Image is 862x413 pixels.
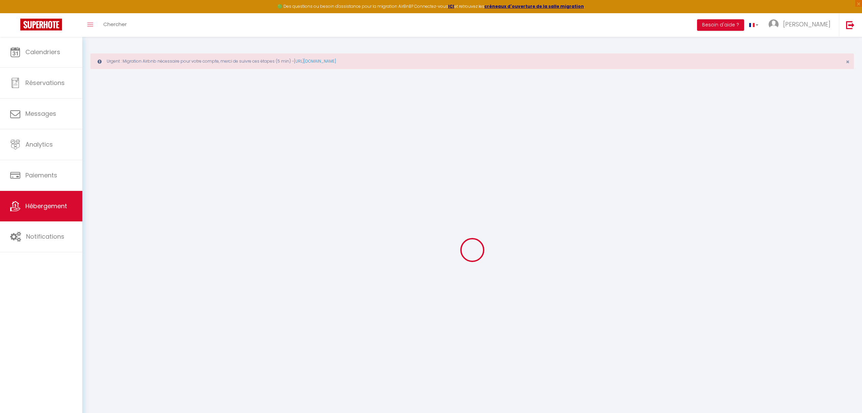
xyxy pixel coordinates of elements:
[103,21,127,28] span: Chercher
[26,232,64,241] span: Notifications
[25,140,53,149] span: Analytics
[763,13,839,37] a: ... [PERSON_NAME]
[846,59,849,65] button: Close
[846,21,855,29] img: logout
[98,13,132,37] a: Chercher
[783,20,831,28] span: [PERSON_NAME]
[25,48,60,56] span: Calendriers
[846,58,849,66] span: ×
[25,79,65,87] span: Réservations
[90,53,854,69] div: Urgent : Migration Airbnb nécessaire pour votre compte, merci de suivre ces étapes (5 min) -
[25,109,56,118] span: Messages
[448,3,454,9] a: ICI
[294,58,336,64] a: [URL][DOMAIN_NAME]
[769,19,779,29] img: ...
[484,3,584,9] a: créneaux d'ouverture de la salle migration
[25,171,57,179] span: Paiements
[20,19,62,30] img: Super Booking
[25,202,67,210] span: Hébergement
[697,19,744,31] button: Besoin d'aide ?
[5,3,26,23] button: Ouvrir le widget de chat LiveChat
